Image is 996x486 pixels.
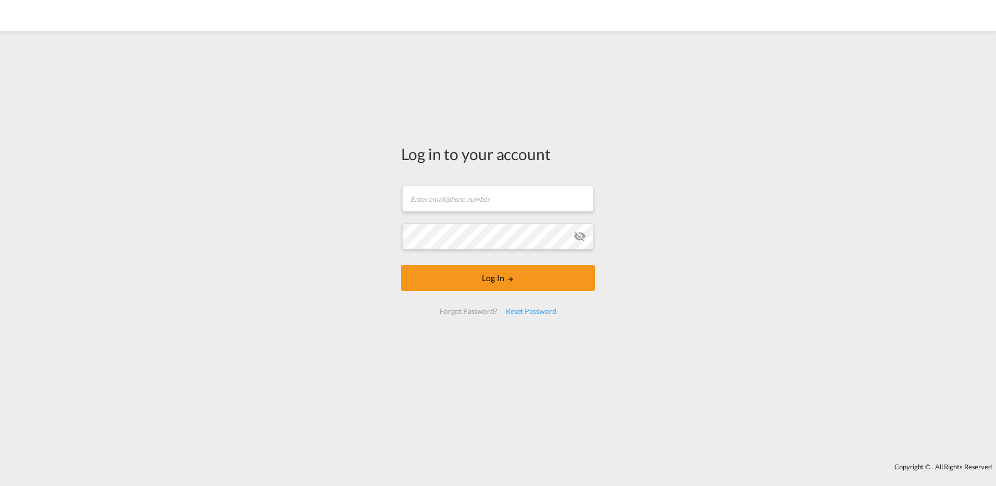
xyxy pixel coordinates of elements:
input: Enter email/phone number [402,186,593,212]
md-icon: icon-eye-off [574,230,586,242]
div: Forgot Password? [435,302,501,321]
div: Log in to your account [401,143,595,165]
div: Reset Password [502,302,561,321]
button: LOGIN [401,265,595,291]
